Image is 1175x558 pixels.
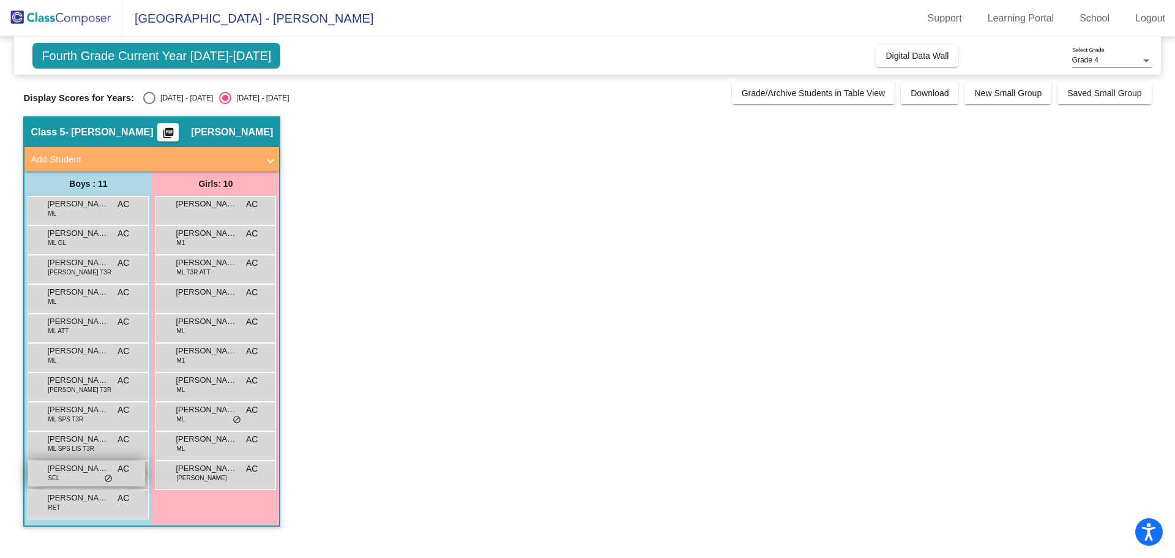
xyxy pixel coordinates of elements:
span: [PERSON_NAME] [47,404,108,416]
span: ML T3R ATT [176,268,210,277]
span: [PERSON_NAME] [176,198,237,210]
span: ML [176,415,185,424]
span: [PERSON_NAME] [176,286,237,298]
span: [PERSON_NAME] [47,433,108,445]
span: AC [246,345,258,358]
span: [PERSON_NAME] [47,227,108,239]
span: Display Scores for Years: [23,92,134,104]
span: ML [48,297,56,306]
a: School [1070,9,1119,28]
span: Fourth Grade Current Year [DATE]-[DATE] [32,43,280,69]
span: AC [117,198,129,211]
span: [PERSON_NAME] [PERSON_NAME] [47,345,108,357]
span: AC [246,257,258,270]
span: ML SPS LIS T3R [48,444,94,453]
span: ML GL [48,238,66,247]
span: Digital Data Wall [886,51,949,61]
button: New Small Group [964,82,1051,104]
span: New Small Group [974,88,1042,98]
span: ML [176,326,185,336]
span: ML [48,356,56,365]
span: AC [117,286,129,299]
span: ML [176,385,185,394]
button: Digital Data Wall [876,45,958,67]
span: AC [117,492,129,505]
span: AC [117,404,129,417]
span: [PERSON_NAME] [176,227,237,239]
div: Boys : 11 [24,172,152,196]
span: Grade/Archive Students in Table View [742,88,886,98]
span: Saved Small Group [1067,88,1141,98]
span: AC [246,198,258,211]
span: M1 [176,238,185,247]
a: Learning Portal [978,9,1064,28]
span: AC [117,227,129,240]
div: [DATE] - [DATE] [231,92,289,104]
span: [PERSON_NAME] [176,433,237,445]
span: AC [246,227,258,240]
span: [PERSON_NAME] [47,315,108,328]
span: AC [117,345,129,358]
mat-radio-group: Select an option [143,92,289,104]
span: AC [246,462,258,475]
span: AC [117,433,129,446]
span: AC [117,257,129,270]
span: [PERSON_NAME] T3R [48,385,111,394]
span: [PERSON_NAME] [47,257,108,269]
button: Print Students Details [157,123,179,141]
span: Download [911,88,949,98]
mat-expansion-panel-header: Add Student [24,147,279,172]
span: SEL [48,473,59,483]
span: ML [176,444,185,453]
span: AC [246,374,258,387]
span: Class 5 [31,126,65,138]
span: AC [246,286,258,299]
span: ML ATT [48,326,69,336]
a: Support [918,9,972,28]
span: [PERSON_NAME] [176,473,226,483]
span: do_not_disturb_alt [104,474,113,484]
span: - [PERSON_NAME] [65,126,153,138]
span: ML SPS T3R [48,415,83,424]
span: [PERSON_NAME] [176,374,237,386]
span: [PERSON_NAME] [PERSON_NAME] [47,374,108,386]
mat-icon: picture_as_pdf [161,127,176,144]
span: [PERSON_NAME] [176,404,237,416]
button: Grade/Archive Students in Table View [732,82,895,104]
span: AC [117,462,129,475]
span: AC [117,374,129,387]
span: ML [48,209,56,218]
span: Grade 4 [1072,56,1099,64]
span: [PERSON_NAME] [47,462,108,475]
div: [DATE] - [DATE] [155,92,213,104]
span: [PERSON_NAME] [191,126,273,138]
span: [GEOGRAPHIC_DATA] - [PERSON_NAME] [122,9,373,28]
span: do_not_disturb_alt [233,415,241,425]
span: M1 [176,356,185,365]
span: RET [48,503,60,512]
span: [PERSON_NAME] [PERSON_NAME] [47,198,108,210]
span: [PERSON_NAME] T3R [48,268,111,277]
button: Saved Small Group [1057,82,1151,104]
span: AC [117,315,129,328]
span: AC [246,315,258,328]
a: Logout [1125,9,1175,28]
mat-panel-title: Add Student [31,153,258,167]
span: [PERSON_NAME] [176,315,237,328]
span: AC [246,404,258,417]
span: [PERSON_NAME] [176,257,237,269]
span: [PERSON_NAME] [47,492,108,504]
span: [PERSON_NAME] [176,345,237,357]
button: Download [901,82,958,104]
span: AC [246,433,258,446]
span: [PERSON_NAME] [47,286,108,298]
div: Girls: 10 [152,172,279,196]
span: [PERSON_NAME] [176,462,237,475]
